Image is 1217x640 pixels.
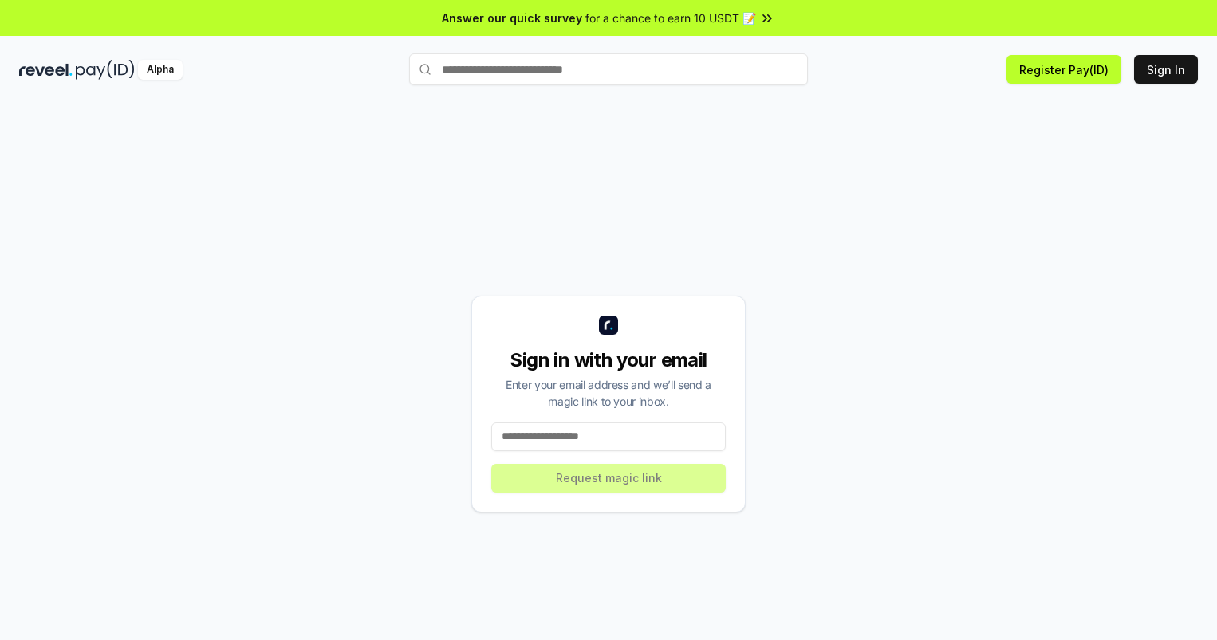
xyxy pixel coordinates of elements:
span: for a chance to earn 10 USDT 📝 [585,10,756,26]
div: Enter your email address and we’ll send a magic link to your inbox. [491,376,726,410]
div: Alpha [138,60,183,80]
img: logo_small [599,316,618,335]
div: Sign in with your email [491,347,726,373]
button: Sign In [1134,55,1198,84]
span: Answer our quick survey [442,10,582,26]
img: reveel_dark [19,60,73,80]
button: Register Pay(ID) [1006,55,1121,84]
img: pay_id [76,60,135,80]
